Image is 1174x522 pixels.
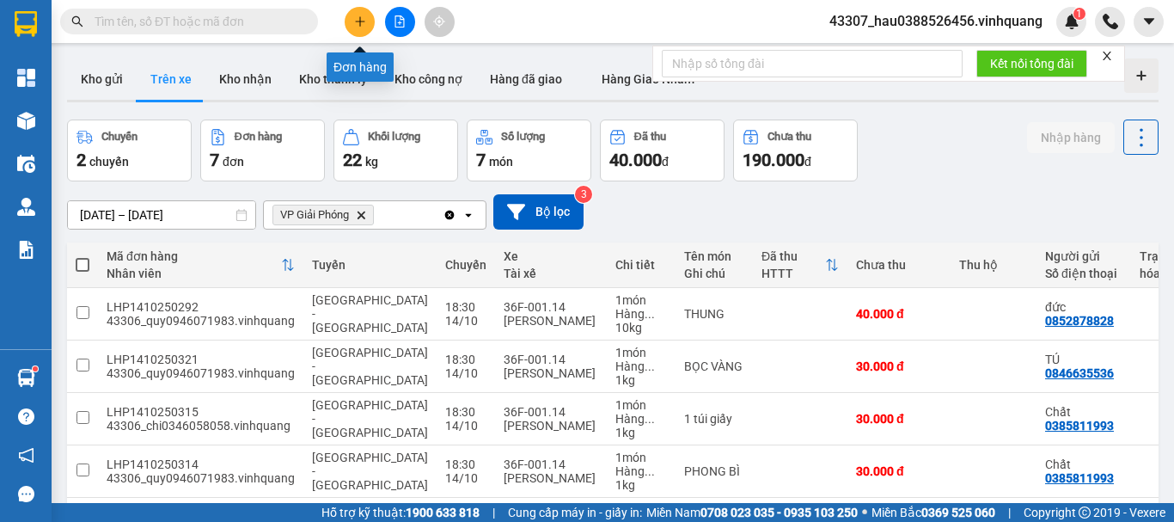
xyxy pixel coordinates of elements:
span: notification [18,447,34,464]
div: TÚ [1045,353,1122,366]
div: Ghi chú [684,267,744,280]
span: VP Giải Phóng, close by backspace [272,205,374,225]
div: 1 kg [615,426,667,439]
div: [PERSON_NAME] [504,366,598,380]
div: Đơn hàng [235,131,282,143]
div: 30.000 đ [856,464,942,478]
div: 1 kg [615,373,667,387]
span: 7 [476,150,486,170]
button: Đơn hàng7đơn [200,120,325,181]
div: 43306_quy0946071983.vinhquang [107,471,295,485]
div: 43306_quy0946071983.vinhquang [107,366,295,380]
img: warehouse-icon [17,198,35,216]
span: file-add [394,15,406,28]
span: Miền Bắc [871,503,995,522]
div: Nhân viên [107,267,281,280]
div: 18:30 [445,353,486,366]
div: Tài xế [504,267,598,280]
span: Hàng Giao Nhầm [602,72,694,86]
div: LHP1410250314 [107,458,295,471]
span: close [1101,50,1113,62]
div: [PERSON_NAME] [504,314,598,328]
span: [GEOGRAPHIC_DATA] - [GEOGRAPHIC_DATA] [312,346,428,387]
sup: 1 [1073,8,1085,20]
div: 36F-001.14 [504,300,598,314]
div: 43306_quy0946071983.vinhquang [107,314,295,328]
span: đ [662,155,669,169]
span: Miền Nam [646,503,858,522]
img: icon-new-feature [1064,14,1079,29]
svg: open [462,208,475,222]
div: 30.000 đ [856,359,942,373]
div: Hàng thông thường [615,464,667,478]
div: 1 món [615,451,667,464]
div: Tạo kho hàng mới [1124,58,1159,93]
div: Chưa thu [767,131,811,143]
span: 1 [1076,8,1082,20]
strong: 0708 023 035 - 0935 103 250 [700,506,858,519]
button: Kho thanh lý [285,58,381,100]
strong: : [DOMAIN_NAME] [184,89,336,105]
div: Chất [1045,458,1122,471]
div: 1 món [615,346,667,359]
div: Tên món [684,249,744,263]
th: Toggle SortBy [753,243,847,288]
span: Website [184,91,224,104]
input: Selected VP Giải Phóng. [377,206,379,224]
div: Đã thu [634,131,666,143]
button: Hàng đã giao [476,58,576,100]
button: Đã thu40.000đ [600,120,725,181]
div: LHP1410250292 [107,300,295,314]
div: HTTT [761,267,825,280]
div: Chuyến [101,131,138,143]
button: aim [425,7,455,37]
span: VP Giải Phóng [280,208,349,222]
strong: Hotline : 0889 23 23 23 [205,72,316,85]
div: [PERSON_NAME] [504,471,598,485]
button: Trên xe [137,58,205,100]
div: 14/10 [445,419,486,433]
div: LHP1410250315 [107,405,295,419]
span: [GEOGRAPHIC_DATA] - [GEOGRAPHIC_DATA] [312,293,428,335]
img: warehouse-icon [17,369,35,387]
img: solution-icon [17,241,35,259]
div: 40.000 đ [856,307,942,321]
div: 18:30 [445,405,486,419]
span: plus [354,15,366,28]
div: Hàng thông thường [615,307,667,321]
div: 1 món [615,293,667,307]
div: 14/10 [445,471,486,485]
span: ... [645,307,655,321]
div: Chất [1045,405,1122,419]
div: 0385811993 [1045,471,1114,485]
div: Hàng thông thường [615,359,667,373]
div: 36F-001.14 [504,458,598,471]
div: 0846635536 [1045,366,1114,380]
div: Chi tiết [615,258,667,272]
button: plus [345,7,375,37]
span: message [18,486,34,502]
div: đức [1045,300,1122,314]
div: BỌC VÀNG [684,359,744,373]
button: Kho công nợ [381,58,476,100]
span: | [1008,503,1011,522]
div: Mã đơn hàng [107,249,281,263]
span: món [489,155,513,169]
div: Hàng thông thường [615,412,667,426]
div: LHP1410250321 [107,353,295,366]
div: 0385811993 [1045,419,1114,433]
div: 1 kg [615,478,667,492]
span: 43307_hau0388526456.vinhquang [816,10,1056,32]
button: Kho nhận [205,58,285,100]
div: THUNG [684,307,744,321]
span: ... [645,464,655,478]
button: Kho gửi [67,58,137,100]
span: caret-down [1141,14,1157,29]
div: [PERSON_NAME] [504,419,598,433]
div: Khối lượng [368,131,420,143]
button: Chuyến2chuyến [67,120,192,181]
div: Đã thu [761,249,825,263]
span: Kết nối tổng đài [990,54,1073,73]
div: Số lượng [501,131,545,143]
span: ... [645,412,655,426]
